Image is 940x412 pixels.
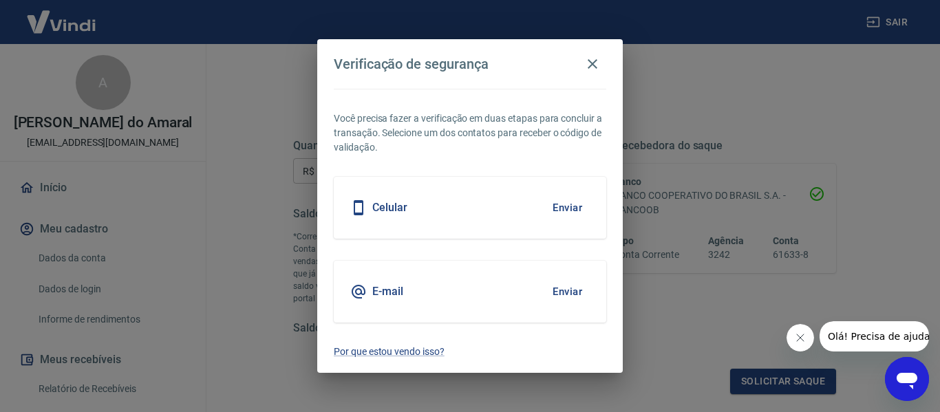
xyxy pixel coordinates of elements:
a: Por que estou vendo isso? [334,345,606,359]
h5: Celular [372,201,407,215]
h4: Verificação de segurança [334,56,489,72]
iframe: Botão para abrir a janela de mensagens [885,357,929,401]
button: Enviar [545,193,590,222]
h5: E-mail [372,285,403,299]
span: Olá! Precisa de ajuda? [8,10,116,21]
button: Enviar [545,277,590,306]
iframe: Mensagem da empresa [820,321,929,351]
iframe: Fechar mensagem [787,324,814,351]
p: Você precisa fazer a verificação em duas etapas para concluir a transação. Selecione um dos conta... [334,111,606,155]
